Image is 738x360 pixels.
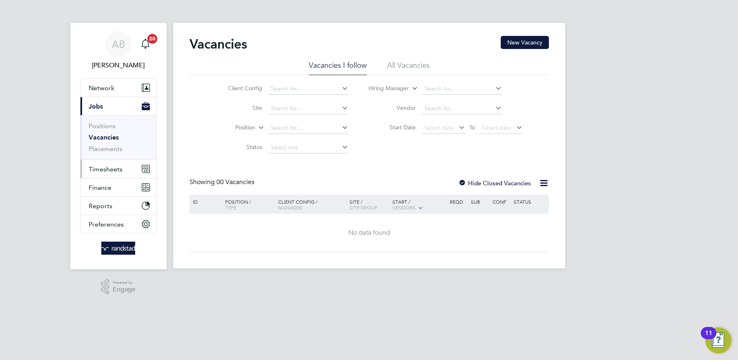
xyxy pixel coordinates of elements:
[705,327,731,353] button: Open Resource Center, 11 new notifications
[113,279,136,286] span: Powered by
[216,178,254,186] span: 00 Vacancies
[219,195,276,214] div: Position /
[215,104,262,111] label: Site
[268,142,348,153] input: Select one
[80,60,157,70] span: Alex Burke
[190,36,247,52] h2: Vacancies
[421,83,502,95] input: Search for...
[421,103,502,114] input: Search for...
[89,84,114,92] span: Network
[89,145,123,153] a: Placements
[390,195,448,215] div: Start /
[482,124,511,131] span: Select date
[369,124,416,131] label: Start Date
[362,84,409,93] label: Hiring Manager
[80,178,156,196] button: Finance
[89,133,119,141] a: Vacancies
[101,242,135,255] img: randstad-logo-retina.png
[80,115,156,160] div: Jobs
[191,229,548,237] div: No data found
[268,103,348,114] input: Search for...
[369,104,416,111] label: Vendor
[80,197,156,215] button: Reports
[424,124,454,131] span: Select date
[101,279,136,295] a: Powered byEngage
[70,23,167,269] nav: Main navigation
[80,160,156,178] button: Timesheets
[89,202,112,210] span: Reports
[80,242,157,255] a: Go to home page
[350,204,377,211] span: Site Group
[208,124,255,132] label: Position
[467,122,477,133] span: To
[448,195,469,209] div: Reqd
[215,84,262,92] label: Client Config
[89,122,116,130] a: Positions
[278,204,302,211] span: Manager
[89,220,124,228] span: Preferences
[80,97,156,115] button: Jobs
[491,195,512,209] div: Conf
[392,204,415,211] span: Vendors
[80,79,156,97] button: Network
[147,34,157,44] span: 20
[191,195,219,209] div: ID
[501,36,549,49] button: New Vacancy
[225,204,236,211] span: Type
[89,184,111,191] span: Finance
[348,195,390,214] div: Site /
[387,60,430,75] li: All Vacancies
[268,122,348,134] input: Search for...
[137,31,154,57] a: 20
[705,333,712,344] div: 11
[89,165,123,173] span: Timesheets
[112,39,125,49] span: AB
[215,143,262,151] label: Status
[190,178,256,187] div: Showing
[80,215,156,233] button: Preferences
[80,31,157,70] a: AB[PERSON_NAME]
[89,102,103,110] span: Jobs
[512,195,547,209] div: Status
[469,195,490,209] div: Sub
[113,286,136,293] span: Engage
[276,195,348,214] div: Client Config /
[309,60,367,75] li: Vacancies I follow
[458,179,531,187] label: Hide Closed Vacancies
[268,83,348,95] input: Search for...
